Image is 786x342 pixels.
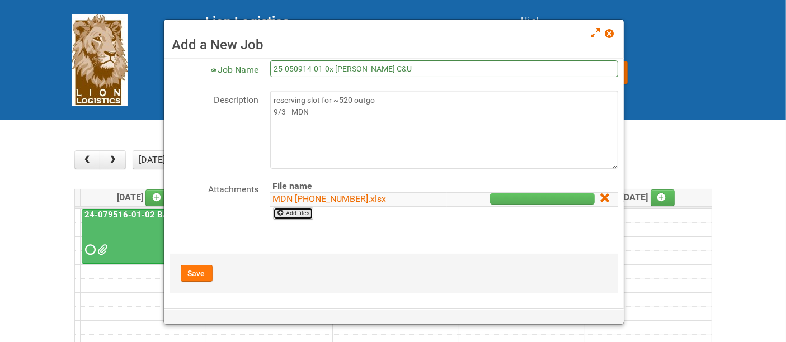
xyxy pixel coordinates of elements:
[170,91,259,107] label: Description
[170,60,259,77] label: Job Name
[270,180,447,193] th: File name
[172,36,615,53] h3: Add a New Job
[206,14,290,30] span: Lion Logistics
[145,189,170,206] a: Add an event
[651,189,675,206] a: Add an event
[273,193,387,204] a: MDN [PHONE_NUMBER].xlsx
[206,14,493,93] div: [STREET_ADDRESS] [GEOGRAPHIC_DATA] tel: [PHONE_NUMBER]
[273,207,314,220] a: Add files
[72,54,128,65] a: Lion Logistics
[170,180,259,196] label: Attachments
[83,210,250,220] a: 24-079516-01-02 BAT 401 Vuse Box RCT
[622,192,675,202] span: [DATE]
[86,246,93,254] span: Requested
[521,14,715,27] div: Hi al,
[72,14,128,106] img: Lion Logistics
[117,192,170,202] span: [DATE]
[82,209,203,264] a: 24-079516-01-02 BAT 401 Vuse Box RCT
[133,150,171,169] button: [DATE]
[181,265,213,282] button: Save
[98,246,106,254] span: 24-079516-01-02 MDN.xlsx 24-079516-01-02 JNF.DOC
